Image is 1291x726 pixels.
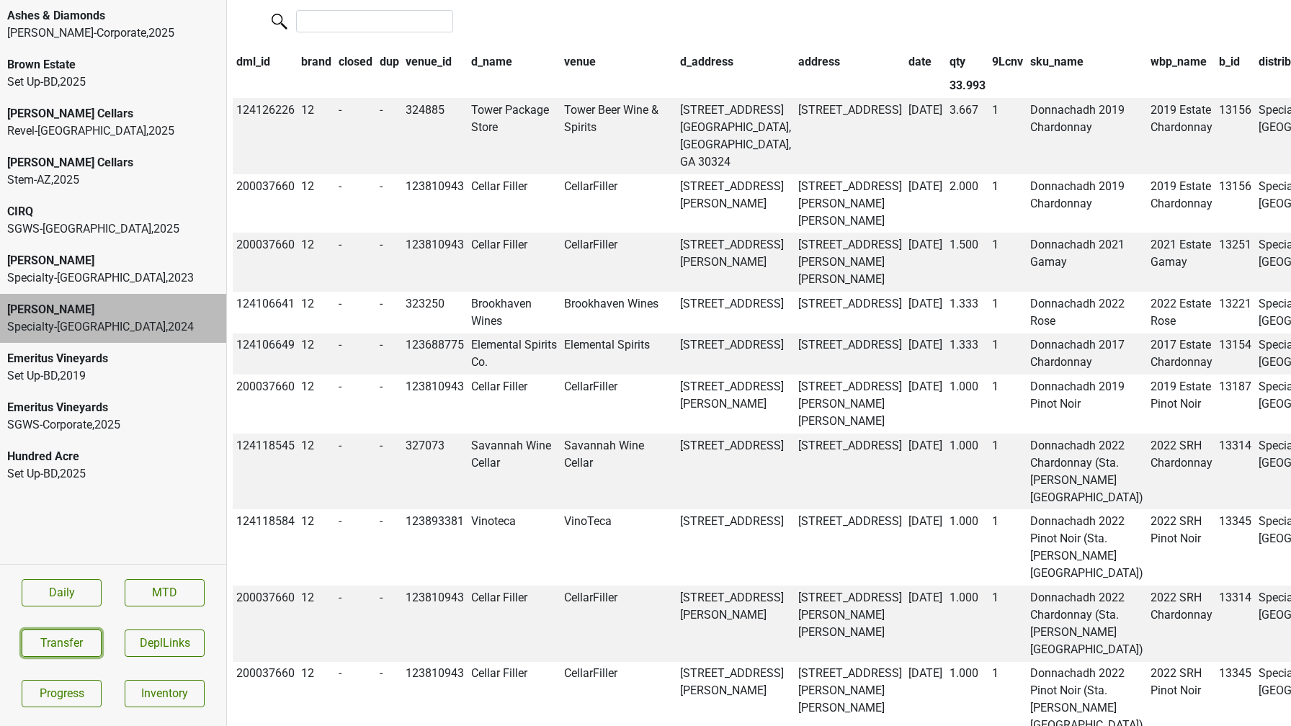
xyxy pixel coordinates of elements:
[335,333,376,375] td: -
[905,434,946,510] td: [DATE]
[335,509,376,586] td: -
[298,333,336,375] td: 12
[468,333,561,375] td: Elemental Spirits Co.
[402,509,468,586] td: 123893381
[7,24,219,42] div: [PERSON_NAME]-Corporate , 2025
[561,50,677,74] th: venue: activate to sort column ascending
[1215,509,1255,586] td: 13345
[1215,434,1255,510] td: 13314
[7,203,219,220] div: CIRQ
[795,333,906,375] td: [STREET_ADDRESS]
[795,586,906,662] td: [STREET_ADDRESS][PERSON_NAME][PERSON_NAME]
[233,434,298,510] td: 124118545
[795,292,906,333] td: [STREET_ADDRESS]
[1027,375,1147,434] td: Donnachadh 2019 Pinot Noir
[905,50,946,74] th: date: activate to sort column ascending
[402,233,468,292] td: 123810943
[1215,50,1255,74] th: b_id: activate to sort column ascending
[905,233,946,292] td: [DATE]
[905,375,946,434] td: [DATE]
[561,509,677,586] td: VinoTeca
[7,122,219,140] div: Revel-[GEOGRAPHIC_DATA] , 2025
[376,98,403,174] td: -
[376,375,403,434] td: -
[233,509,298,586] td: 124118584
[335,233,376,292] td: -
[468,509,561,586] td: Vinoteca
[468,586,561,662] td: Cellar Filler
[7,448,219,465] div: Hundred Acre
[946,50,989,74] th: qty: activate to sort column ascending
[1147,586,1216,662] td: 2022 SRH Chardonnay
[298,586,336,662] td: 12
[298,174,336,233] td: 12
[1027,174,1147,233] td: Donnachadh 2019 Chardonnay
[561,434,677,510] td: Savannah Wine Cellar
[7,318,219,336] div: Specialty-[GEOGRAPHIC_DATA] , 2024
[795,174,906,233] td: [STREET_ADDRESS][PERSON_NAME][PERSON_NAME]
[402,434,468,510] td: 327073
[1215,98,1255,174] td: 13156
[233,333,298,375] td: 124106649
[989,50,1027,74] th: 9Lcnv: activate to sort column ascending
[402,98,468,174] td: 324885
[946,586,989,662] td: 1.000
[22,680,102,707] a: Progress
[233,586,298,662] td: 200037660
[376,586,403,662] td: -
[376,333,403,375] td: -
[989,375,1027,434] td: 1
[7,220,219,238] div: SGWS-[GEOGRAPHIC_DATA] , 2025
[905,98,946,174] td: [DATE]
[676,233,795,292] td: [STREET_ADDRESS][PERSON_NAME]
[7,367,219,385] div: Set Up-BD , 2019
[989,98,1027,174] td: 1
[376,509,403,586] td: -
[376,233,403,292] td: -
[676,98,795,174] td: [STREET_ADDRESS] [GEOGRAPHIC_DATA], [GEOGRAPHIC_DATA], GA 30324
[946,375,989,434] td: 1.000
[795,509,906,586] td: [STREET_ADDRESS]
[1027,586,1147,662] td: Donnachadh 2022 Chardonnay (Sta. [PERSON_NAME][GEOGRAPHIC_DATA])
[946,333,989,375] td: 1.333
[125,579,205,606] a: MTD
[298,50,336,74] th: brand: activate to sort column ascending
[795,233,906,292] td: [STREET_ADDRESS][PERSON_NAME][PERSON_NAME]
[125,629,205,657] button: DeplLinks
[561,333,677,375] td: Elemental Spirits
[1147,509,1216,586] td: 2022 SRH Pinot Noir
[233,174,298,233] td: 200037660
[468,233,561,292] td: Cellar Filler
[946,174,989,233] td: 2.000
[1215,375,1255,434] td: 13187
[7,7,219,24] div: Ashes & Diamonds
[676,50,795,74] th: d_address: activate to sort column ascending
[468,434,561,510] td: Savannah Wine Cellar
[233,375,298,434] td: 200037660
[989,333,1027,375] td: 1
[7,465,219,483] div: Set Up-BD , 2025
[1147,98,1216,174] td: 2019 Estate Chardonnay
[335,586,376,662] td: -
[676,174,795,233] td: [STREET_ADDRESS][PERSON_NAME]
[468,98,561,174] td: Tower Package Store
[989,509,1027,586] td: 1
[676,434,795,510] td: [STREET_ADDRESS]
[905,509,946,586] td: [DATE]
[7,399,219,416] div: Emeritus Vineyards
[1027,98,1147,174] td: Donnachadh 2019 Chardonnay
[298,375,336,434] td: 12
[22,629,102,657] button: Transfer
[402,586,468,662] td: 123810943
[1215,586,1255,662] td: 13314
[561,174,677,233] td: CellarFiller
[402,375,468,434] td: 123810943
[298,292,336,333] td: 12
[376,292,403,333] td: -
[989,434,1027,510] td: 1
[1027,333,1147,375] td: Donnachadh 2017 Chardonnay
[468,292,561,333] td: Brookhaven Wines
[1147,292,1216,333] td: 2022 Estate Rose
[795,375,906,434] td: [STREET_ADDRESS][PERSON_NAME][PERSON_NAME]
[7,171,219,189] div: Stem-AZ , 2025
